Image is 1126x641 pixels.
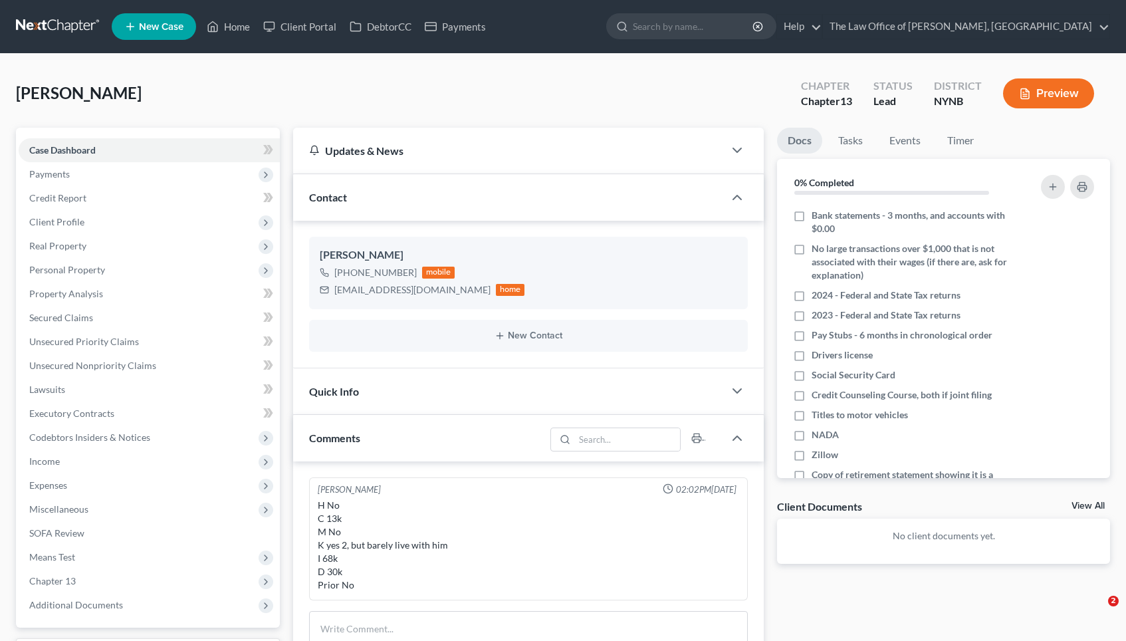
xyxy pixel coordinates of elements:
a: Lawsuits [19,378,280,402]
span: Personal Property [29,264,105,275]
a: The Law Office of [PERSON_NAME], [GEOGRAPHIC_DATA] [823,15,1109,39]
a: Property Analysis [19,282,280,306]
button: Preview [1003,78,1094,108]
div: Chapter [801,78,852,94]
span: Secured Claims [29,312,93,323]
span: Codebtors Insiders & Notices [29,432,150,443]
div: Client Documents [777,499,862,513]
span: [PERSON_NAME] [16,83,142,102]
span: 2 [1108,596,1119,606]
a: SOFA Review [19,521,280,545]
button: New Contact [320,330,738,341]
div: [PHONE_NUMBER] [334,266,417,279]
a: DebtorCC [343,15,418,39]
span: Zillow [812,448,838,461]
span: New Case [139,22,183,32]
span: Real Property [29,240,86,251]
strong: 0% Completed [794,177,854,188]
span: Social Security Card [812,368,895,382]
a: Executory Contracts [19,402,280,426]
span: Comments [309,432,360,444]
span: Additional Documents [29,599,123,610]
a: Unsecured Priority Claims [19,330,280,354]
span: Chapter 13 [29,575,76,586]
a: View All [1071,501,1105,511]
span: Bank statements - 3 months, and accounts with $0.00 [812,209,1015,235]
a: Case Dashboard [19,138,280,162]
span: Unsecured Nonpriority Claims [29,360,156,371]
div: mobile [422,267,455,279]
span: Client Profile [29,216,84,227]
span: No large transactions over $1,000 that is not associated with their wages (if there are, ask for ... [812,242,1015,282]
input: Search by name... [633,14,754,39]
a: Docs [777,128,822,154]
a: Client Portal [257,15,343,39]
a: Credit Report [19,186,280,210]
span: Means Test [29,551,75,563]
a: Unsecured Nonpriority Claims [19,354,280,378]
iframe: Intercom live chat [1081,596,1113,628]
span: Expenses [29,479,67,491]
a: Help [777,15,822,39]
span: Unsecured Priority Claims [29,336,139,347]
span: Executory Contracts [29,408,114,419]
div: NYNB [934,94,982,109]
div: Updates & News [309,144,709,158]
div: home [496,284,525,296]
span: Case Dashboard [29,144,96,156]
span: 13 [840,94,852,107]
div: [PERSON_NAME] [320,247,738,263]
div: District [934,78,982,94]
span: Quick Info [309,385,359,398]
span: Pay Stubs - 6 months in chronological order [812,328,992,342]
div: H No C 13k M No K yes 2, but barely live with him I 68k D 30k Prior No [318,499,740,592]
a: Home [200,15,257,39]
span: Titles to motor vehicles [812,408,908,422]
a: Tasks [828,128,873,154]
span: 2024 - Federal and State Tax returns [812,289,960,302]
div: [EMAIL_ADDRESS][DOMAIN_NAME] [334,283,491,297]
input: Search... [575,428,681,451]
span: Payments [29,168,70,180]
span: Copy of retirement statement showing it is a exempt asset if any [812,468,1015,495]
p: No client documents yet. [788,529,1099,543]
span: SOFA Review [29,527,84,539]
a: Timer [937,128,984,154]
span: 02:02PM[DATE] [676,483,736,496]
span: 2023 - Federal and State Tax returns [812,309,960,322]
span: Credit Counseling Course, both if joint filing [812,388,992,402]
span: Income [29,455,60,467]
div: Status [873,78,913,94]
span: Contact [309,191,347,203]
a: Secured Claims [19,306,280,330]
span: Credit Report [29,192,86,203]
span: Drivers license [812,348,873,362]
span: Lawsuits [29,384,65,395]
span: Miscellaneous [29,503,88,515]
div: Lead [873,94,913,109]
div: Chapter [801,94,852,109]
span: NADA [812,428,839,442]
div: [PERSON_NAME] [318,483,381,496]
span: Property Analysis [29,288,103,299]
a: Events [879,128,931,154]
a: Payments [418,15,493,39]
